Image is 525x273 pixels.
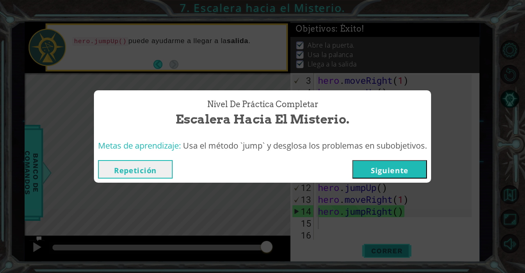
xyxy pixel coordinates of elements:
button: Siguiente [352,160,427,179]
span: Nivel de Práctica Completar [207,99,318,110]
button: Repetición [98,160,173,179]
span: Escalera hacia el Misterio. [176,110,349,128]
span: Metas de aprendizaje: [98,140,181,151]
span: Usa el método `jump` y desglosa los problemas en subobjetivos. [183,140,427,151]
